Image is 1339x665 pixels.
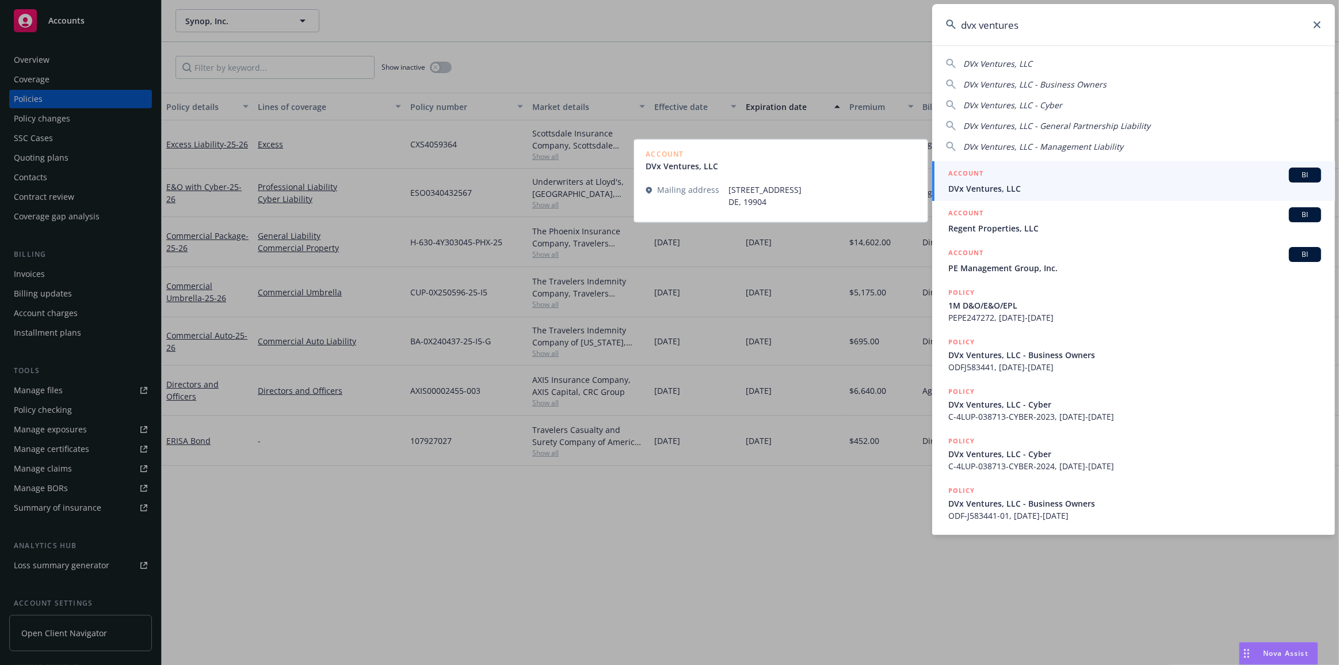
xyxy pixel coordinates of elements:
[948,460,1321,472] span: C-4LUP-038713-CYBER-2024, [DATE]-[DATE]
[948,386,975,397] h5: POLICY
[948,361,1321,373] span: ODFJ583441, [DATE]-[DATE]
[948,435,975,447] h5: POLICY
[932,330,1335,379] a: POLICYDVx Ventures, LLC - Business OwnersODFJ583441, [DATE]-[DATE]
[948,222,1321,234] span: Regent Properties, LLC
[1263,648,1309,658] span: Nova Assist
[932,429,1335,478] a: POLICYDVx Ventures, LLC - CyberC-4LUP-038713-CYBER-2024, [DATE]-[DATE]
[1294,170,1317,180] span: BI
[932,161,1335,201] a: ACCOUNTBIDVx Ventures, LLC
[948,510,1321,522] span: ODF-J583441-01, [DATE]-[DATE]
[948,497,1321,510] span: DVx Ventures, LLC - Business Owners
[948,349,1321,361] span: DVx Ventures, LLC - Business Owners
[963,79,1107,90] span: DVx Ventures, LLC - Business Owners
[932,280,1335,330] a: POLICY1M D&O/E&O/EPLPEPE247272, [DATE]-[DATE]
[948,485,975,496] h5: POLICY
[1239,643,1254,664] div: Drag to move
[932,379,1335,429] a: POLICYDVx Ventures, LLC - CyberC-4LUP-038713-CYBER-2023, [DATE]-[DATE]
[932,201,1335,241] a: ACCOUNTBIRegent Properties, LLC
[1294,249,1317,260] span: BI
[963,120,1150,131] span: DVx Ventures, LLC - General Partnership Liability
[1239,642,1318,665] button: Nova Assist
[932,241,1335,280] a: ACCOUNTBIPE Management Group, Inc.
[948,311,1321,324] span: PEPE247272, [DATE]-[DATE]
[948,448,1321,460] span: DVx Ventures, LLC - Cyber
[932,478,1335,528] a: POLICYDVx Ventures, LLC - Business OwnersODF-J583441-01, [DATE]-[DATE]
[948,183,1321,195] span: DVx Ventures, LLC
[948,168,983,181] h5: ACCOUNT
[948,262,1321,274] span: PE Management Group, Inc.
[948,247,983,261] h5: ACCOUNT
[948,287,975,298] h5: POLICY
[1294,210,1317,220] span: BI
[948,299,1321,311] span: 1M D&O/E&O/EPL
[932,4,1335,45] input: Search...
[963,100,1062,111] span: DVx Ventures, LLC - Cyber
[963,58,1032,69] span: DVx Ventures, LLC
[948,411,1321,423] span: C-4LUP-038713-CYBER-2023, [DATE]-[DATE]
[963,141,1123,152] span: DVx Ventures, LLC - Management Liability
[948,336,975,348] h5: POLICY
[948,398,1321,411] span: DVx Ventures, LLC - Cyber
[948,207,983,221] h5: ACCOUNT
